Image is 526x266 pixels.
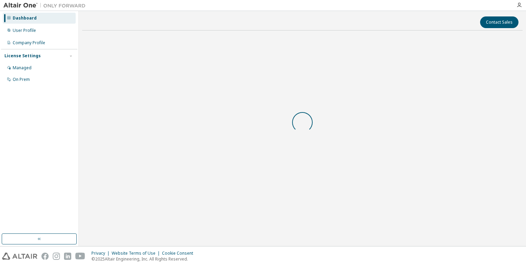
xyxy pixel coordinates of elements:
[91,256,197,262] p: © 2025 Altair Engineering, Inc. All Rights Reserved.
[162,251,197,256] div: Cookie Consent
[75,253,85,260] img: youtube.svg
[13,15,37,21] div: Dashboard
[13,40,45,46] div: Company Profile
[13,77,30,82] div: On Prem
[13,65,32,71] div: Managed
[3,2,89,9] img: Altair One
[112,251,162,256] div: Website Terms of Use
[2,253,37,260] img: altair_logo.svg
[53,253,60,260] img: instagram.svg
[480,16,518,28] button: Contact Sales
[91,251,112,256] div: Privacy
[13,28,36,33] div: User Profile
[4,53,41,59] div: License Settings
[64,253,71,260] img: linkedin.svg
[41,253,49,260] img: facebook.svg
